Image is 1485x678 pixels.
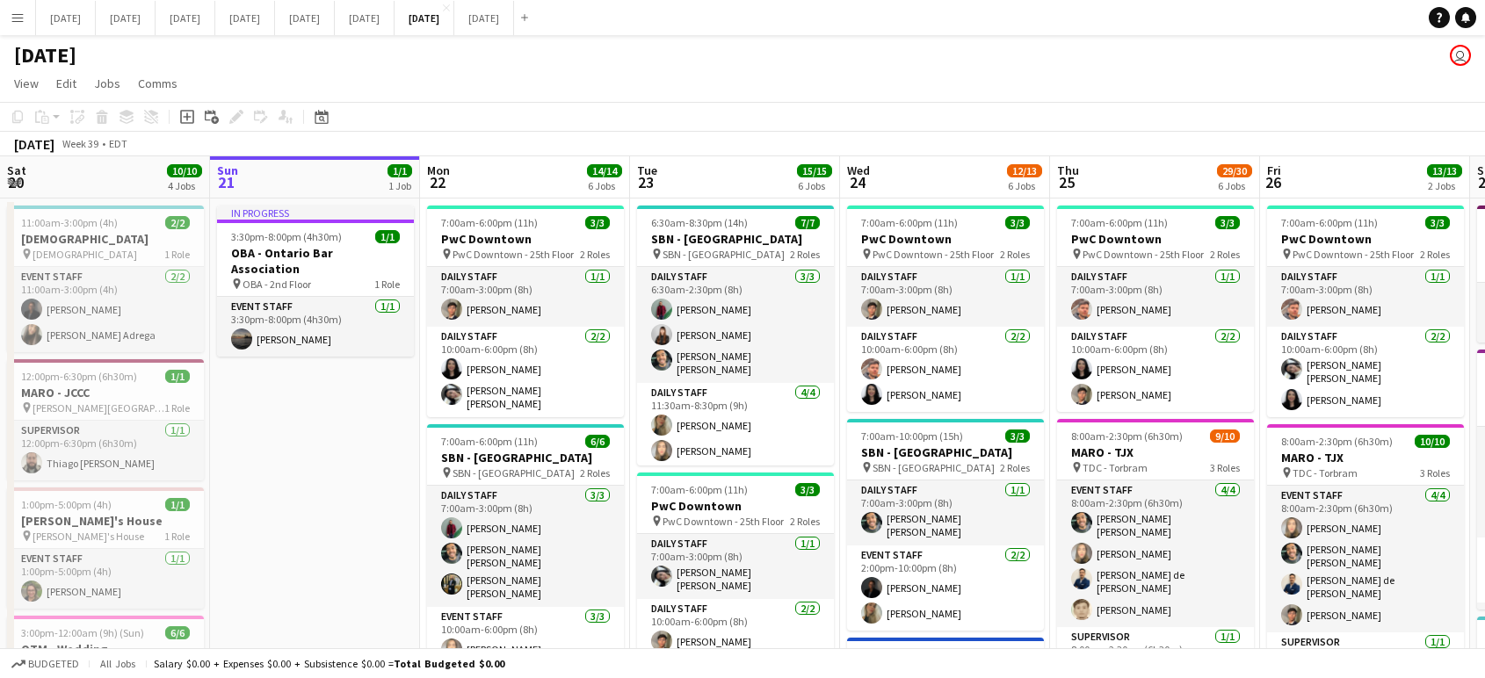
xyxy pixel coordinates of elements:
span: 13/13 [1427,164,1462,177]
span: 7:00am-6:00pm (11h) [1281,216,1378,229]
span: 24 [844,172,870,192]
app-card-role: Daily Staff4/411:30am-8:30pm (9h)[PERSON_NAME][PERSON_NAME] [637,383,834,524]
app-card-role: Daily Staff2/210:00am-6:00pm (8h)[PERSON_NAME][PERSON_NAME] [PERSON_NAME] [427,327,624,417]
div: 6 Jobs [588,179,621,192]
h3: MARO - TJX [1267,450,1464,465]
app-card-role: Daily Staff3/37:00am-3:00pm (8h)[PERSON_NAME][PERSON_NAME] [PERSON_NAME][PERSON_NAME] [PERSON_NAME] [427,486,624,607]
span: 7:00am-6:00pm (11h) [1071,216,1168,229]
span: 10/10 [167,164,202,177]
span: View [14,76,39,91]
span: [PERSON_NAME][GEOGRAPHIC_DATA] [33,401,164,415]
h3: [DEMOGRAPHIC_DATA] [7,231,204,247]
span: Wed [847,162,870,178]
span: 21 [214,172,238,192]
app-job-card: 7:00am-10:00pm (15h)3/3SBN - [GEOGRAPHIC_DATA] SBN - [GEOGRAPHIC_DATA]2 RolesDaily Staff1/17:00am... [847,419,1044,631]
span: 7:00am-6:00pm (11h) [441,216,538,229]
span: 15/15 [797,164,832,177]
span: Week 39 [58,137,102,150]
span: 2 Roles [790,248,820,261]
span: 2/2 [165,216,190,229]
span: 1 Role [164,401,190,415]
span: 20 [4,172,26,192]
span: Comms [138,76,177,91]
div: In progress [217,206,414,220]
h3: MARO - JCCC [7,385,204,400]
span: PwC Downtown - 25th Floor [453,248,574,261]
app-user-avatar: Jolanta Rokowski [1450,45,1471,66]
button: Budgeted [9,654,82,674]
span: 1/1 [375,230,400,243]
div: [DATE] [14,135,54,153]
app-card-role: Supervisor1/112:00pm-6:30pm (6h30m)Thiago [PERSON_NAME] [7,421,204,480]
span: 10/10 [1415,435,1450,448]
span: PwC Downtown - 25th Floor [1083,248,1204,261]
app-card-role: Daily Staff1/17:00am-3:00pm (8h)[PERSON_NAME] [427,267,624,327]
span: 1/1 [165,370,190,383]
span: 1 Role [374,278,400,291]
app-card-role: Daily Staff1/17:00am-3:00pm (8h)[PERSON_NAME] [PERSON_NAME] [637,534,834,599]
span: 3:30pm-8:00pm (4h30m) [231,230,342,243]
span: 11:00am-3:00pm (4h) [21,216,118,229]
div: 1 Job [388,179,411,192]
h3: PwC Downtown [637,498,834,514]
span: Tue [637,162,657,178]
h3: SBN - [GEOGRAPHIC_DATA] [847,444,1044,460]
app-card-role: Event Staff2/211:00am-3:00pm (4h)[PERSON_NAME][PERSON_NAME] Adrega [7,267,204,352]
span: 26 [1264,172,1281,192]
span: PwC Downtown - 25th Floor [873,248,994,261]
span: 2 Roles [1000,461,1030,474]
button: [DATE] [454,1,514,35]
app-card-role: Daily Staff2/210:00am-6:00pm (8h)[PERSON_NAME][PERSON_NAME] [847,327,1044,412]
span: 2 Roles [790,515,820,528]
div: 6 Jobs [798,179,831,192]
app-card-role: Event Staff1/11:00pm-5:00pm (4h)[PERSON_NAME] [7,549,204,609]
button: [DATE] [275,1,335,35]
span: 6:30am-8:30pm (14h) [651,216,748,229]
span: 3 Roles [1420,466,1450,480]
h3: PwC Downtown [1267,231,1464,247]
app-card-role: Daily Staff1/17:00am-3:00pm (8h)[PERSON_NAME] [1057,267,1254,327]
span: [PERSON_NAME]'s House [33,530,144,543]
span: Mon [427,162,450,178]
span: 1 Role [164,530,190,543]
span: Jobs [94,76,120,91]
span: PwC Downtown - 25th Floor [663,515,784,528]
button: [DATE] [395,1,454,35]
span: 7:00am-6:00pm (11h) [441,435,538,448]
span: 3/3 [1215,216,1240,229]
app-job-card: 6:30am-8:30pm (14h)7/7SBN - [GEOGRAPHIC_DATA] SBN - [GEOGRAPHIC_DATA]2 RolesDaily Staff3/36:30am-... [637,206,834,465]
div: Salary $0.00 + Expenses $0.00 + Subsistence $0.00 = [154,657,504,670]
button: [DATE] [335,1,395,35]
span: 9/10 [1210,429,1240,443]
span: TDC - Torbram [1293,466,1358,480]
h3: PwC Downtown [847,231,1044,247]
span: 8:00am-2:30pm (6h30m) [1071,429,1183,443]
div: 6 Jobs [1218,179,1251,192]
span: 23 [634,172,657,192]
h3: OBA - Ontario Bar Association [217,245,414,277]
app-card-role: Event Staff4/48:00am-2:30pm (6h30m)[PERSON_NAME][PERSON_NAME] [PERSON_NAME][PERSON_NAME] de [PERS... [1267,486,1464,632]
a: Jobs [87,72,127,95]
app-card-role: Daily Staff3/36:30am-2:30pm (8h)[PERSON_NAME][PERSON_NAME][PERSON_NAME] [PERSON_NAME] [637,267,834,383]
span: 3/3 [1425,216,1450,229]
app-job-card: 7:00am-6:00pm (11h)3/3PwC Downtown PwC Downtown - 25th Floor2 RolesDaily Staff1/17:00am-3:00pm (8... [847,206,1044,412]
span: 3:00pm-12:00am (9h) (Sun) [21,626,144,639]
span: SBN - [GEOGRAPHIC_DATA] [663,248,785,261]
span: Sat [7,162,26,178]
span: 22 [424,172,450,192]
button: [DATE] [156,1,215,35]
span: 25 [1054,172,1079,192]
span: SBN - [GEOGRAPHIC_DATA] [453,466,575,480]
span: 3/3 [1005,429,1030,443]
div: 7:00am-6:00pm (11h)3/3PwC Downtown PwC Downtown - 25th Floor2 RolesDaily Staff1/17:00am-3:00pm (8... [1057,206,1254,412]
app-card-role: Event Staff1/13:30pm-8:00pm (4h30m)[PERSON_NAME] [217,297,414,357]
app-job-card: 1:00pm-5:00pm (4h)1/1[PERSON_NAME]'s House [PERSON_NAME]'s House1 RoleEvent Staff1/11:00pm-5:00pm... [7,487,204,609]
span: Total Budgeted $0.00 [394,657,504,670]
div: 7:00am-6:00pm (11h)3/3PwC Downtown PwC Downtown - 25th Floor2 RolesDaily Staff1/17:00am-3:00pm (8... [1267,206,1464,417]
app-job-card: 11:00am-3:00pm (4h)2/2[DEMOGRAPHIC_DATA] [DEMOGRAPHIC_DATA]1 RoleEvent Staff2/211:00am-3:00pm (4h... [7,206,204,352]
span: 6/6 [585,435,610,448]
span: 1/1 [388,164,412,177]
